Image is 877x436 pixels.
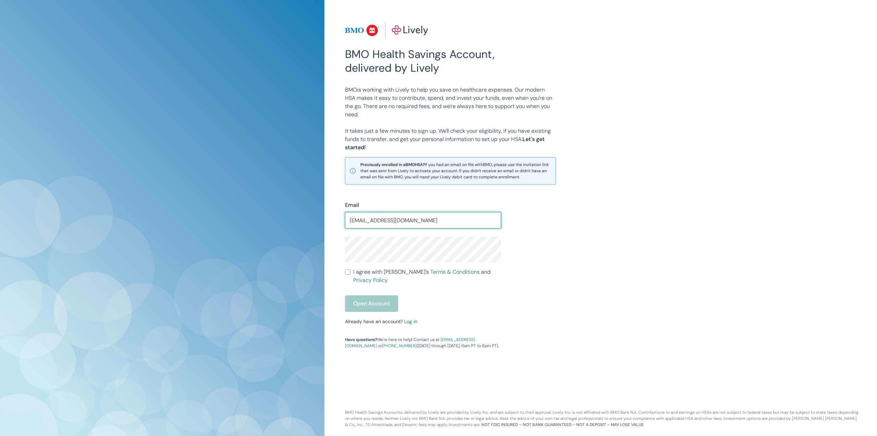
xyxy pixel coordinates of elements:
img: Lively [345,22,428,39]
p: We're here to help! Contact us at or ([DATE] through [DATE], 6am PT to 6pm PT). [345,337,501,349]
strong: Previously enrolled in a BMO HSA? [360,162,425,167]
a: Privacy Policy [353,276,388,284]
h2: BMO Health Savings Account, delivered by Lively [345,47,501,75]
strong: Have questions? [345,337,377,342]
label: Email [345,201,359,209]
a: [PHONE_NUMBER] [382,343,417,349]
span: I agree with [PERSON_NAME]’s and [353,268,501,284]
p: It takes just a few minutes to sign up. We'll check your eligibility, if you have existing funds ... [345,127,556,152]
a: Terms & Conditions [430,268,480,275]
p: BMO is working with Lively to help you save on healthcare expenses. Our modern HSA makes it easy ... [345,86,556,119]
span: If you had an email on file with BMO , please use the invitation link that was sent from Lively t... [360,162,552,180]
small: Already have an account? [345,318,417,325]
b: NOT FDIC INSURED – NOT BANK GUARANTEED – NOT A DEPOSIT – MAY LOSE VALUE [481,422,644,427]
a: Log in [404,318,417,325]
p: BMO Health Savings Accounts, delivered by Lively are provided by Lively Inc. and are subject to t... [341,393,861,428]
